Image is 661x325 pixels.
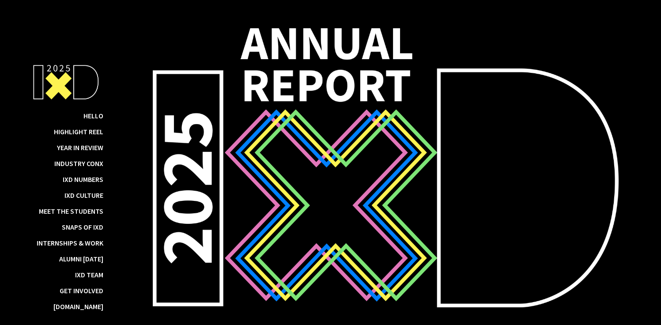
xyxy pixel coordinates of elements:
a: Alumni [DATE] [59,254,103,263]
a: Hello [83,111,103,120]
a: IxD Team [75,270,103,279]
a: Internships & Work [37,238,103,247]
a: [DOMAIN_NAME] [53,302,103,311]
a: Meet the Students [39,207,103,215]
a: IxD Culture [64,191,103,200]
a: Snaps of IxD [62,223,103,231]
a: Year in Review [57,143,103,152]
a: Industry ConX [54,159,103,168]
a: IxD Numbers [63,175,103,184]
a: Get Involved [60,286,103,295]
a: Highlight Reel [54,127,103,136]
